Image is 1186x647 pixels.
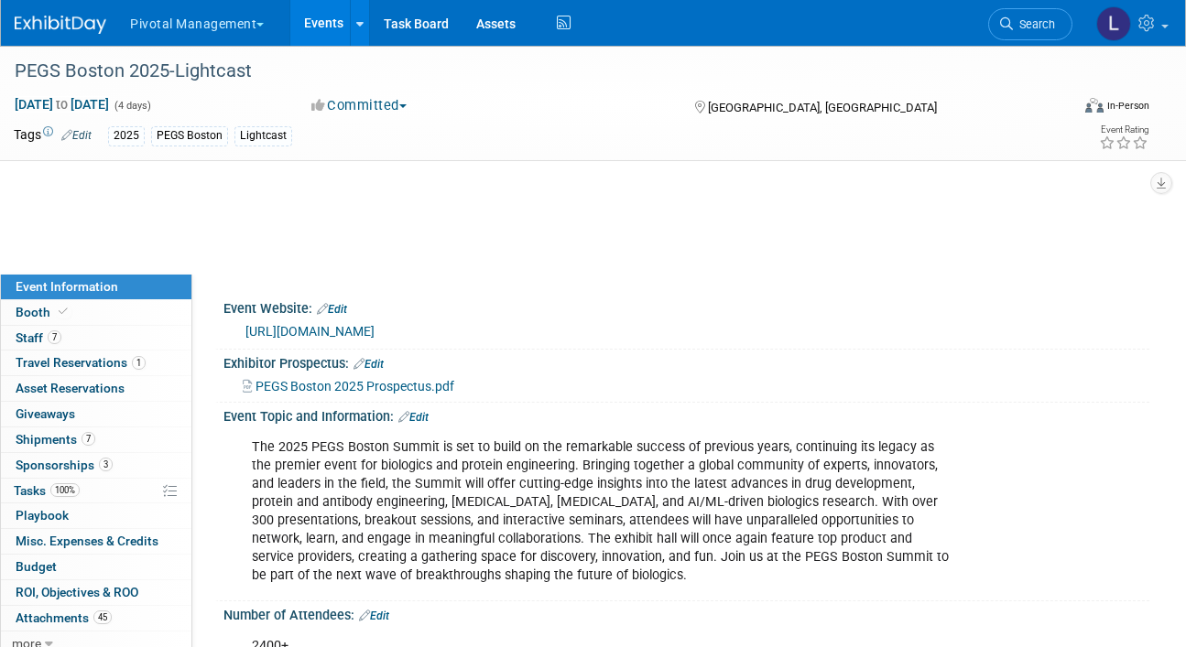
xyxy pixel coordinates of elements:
[234,126,292,146] div: Lightcast
[14,125,92,146] td: Tags
[61,129,92,142] a: Edit
[1096,6,1131,41] img: Leslie Pelton
[1,529,191,554] a: Misc. Expenses & Credits
[305,96,414,115] button: Committed
[239,429,967,595] div: The 2025 PEGS Boston Summit is set to build on the remarkable success of previous years, continui...
[243,379,454,394] a: PEGS Boston 2025 Prospectus.pdf
[16,355,146,370] span: Travel Reservations
[1,555,191,579] a: Budget
[988,8,1072,40] a: Search
[16,406,75,421] span: Giveaways
[1,300,191,325] a: Booth
[983,95,1149,123] div: Event Format
[223,601,1149,625] div: Number of Attendees:
[1,479,191,503] a: Tasks100%
[16,534,158,548] span: Misc. Expenses & Credits
[359,609,389,622] a: Edit
[16,458,113,472] span: Sponsorships
[16,305,71,319] span: Booth
[50,483,80,497] span: 100%
[317,303,347,316] a: Edit
[1,453,191,478] a: Sponsorships3
[223,403,1149,426] div: Event Topic and Information:
[15,16,106,34] img: ExhibitDay
[245,324,375,339] a: [URL][DOMAIN_NAME]
[1013,17,1055,31] span: Search
[1,350,191,375] a: Travel Reservations1
[14,96,110,113] span: [DATE] [DATE]
[16,279,118,294] span: Event Information
[132,356,146,370] span: 1
[256,379,454,394] span: PEGS Boston 2025 Prospectus.pdf
[59,307,68,317] i: Booth reservation complete
[16,381,125,395] span: Asset Reservations
[1,326,191,350] a: Staff7
[1,275,191,299] a: Event Information
[93,610,112,624] span: 45
[16,585,138,599] span: ROI, Objectives & ROO
[1085,98,1104,113] img: Format-Inperson.png
[398,411,429,424] a: Edit
[1,427,191,452] a: Shipments7
[1099,125,1148,135] div: Event Rating
[8,55,1052,88] div: PEGS Boston 2025-Lightcast
[99,458,113,471] span: 3
[14,483,80,498] span: Tasks
[113,100,151,112] span: (4 days)
[1,402,191,426] a: Giveaways
[223,350,1149,373] div: Exhibitor Prospectus:
[108,126,145,146] div: 2025
[1,376,191,401] a: Asset Reservations
[1106,99,1149,113] div: In-Person
[82,432,95,446] span: 7
[53,97,71,112] span: to
[16,508,69,523] span: Playbook
[16,610,112,625] span: Attachments
[708,101,937,114] span: [GEOGRAPHIC_DATA], [GEOGRAPHIC_DATA]
[48,330,61,344] span: 7
[16,432,95,447] span: Shipments
[1,503,191,528] a: Playbook
[1,606,191,631] a: Attachments45
[1,580,191,605] a: ROI, Objectives & ROO
[354,358,384,371] a: Edit
[16,559,57,574] span: Budget
[16,330,61,345] span: Staff
[151,126,228,146] div: PEGS Boston
[223,295,1149,318] div: Event Website:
